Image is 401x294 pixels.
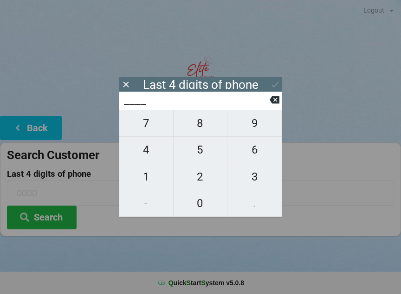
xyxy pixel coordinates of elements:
button: 0 [174,190,228,217]
div: Last 4 digits of phone [143,80,259,89]
button: 6 [227,137,282,163]
button: 2 [174,163,228,190]
span: 9 [227,114,282,133]
span: 1 [119,167,173,187]
button: 9 [227,110,282,137]
button: 8 [174,110,228,137]
span: 4 [119,140,173,160]
button: 1 [119,163,174,190]
span: 3 [227,167,282,187]
button: 4 [119,137,174,163]
span: 8 [174,114,227,133]
button: 3 [227,163,282,190]
span: 2 [174,167,227,187]
span: 7 [119,114,173,133]
button: 5 [174,137,228,163]
button: 7 [119,110,174,137]
span: 6 [227,140,282,160]
span: 5 [174,140,227,160]
span: 0 [174,194,227,213]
